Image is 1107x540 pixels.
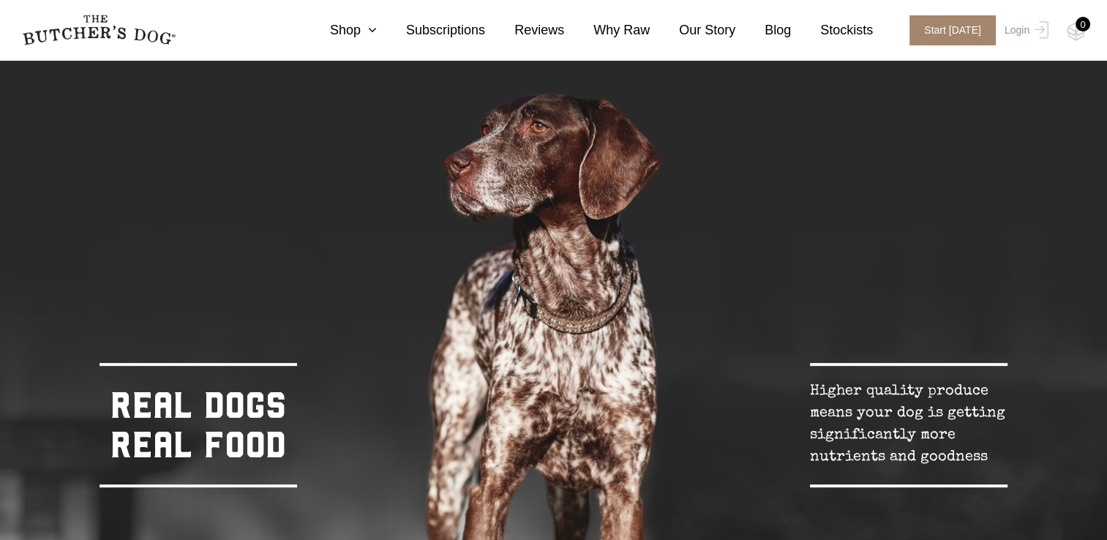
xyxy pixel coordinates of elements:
img: TBD_Cart-Empty.png [1067,22,1085,41]
a: Our Story [650,20,735,40]
a: Why Raw [564,20,650,40]
a: Shop [301,20,377,40]
div: REAL DOGS REAL FOOD [100,363,297,487]
div: 0 [1076,17,1090,31]
a: Reviews [485,20,564,40]
a: Blog [735,20,791,40]
a: Stockists [791,20,873,40]
a: Subscriptions [377,20,485,40]
span: Start [DATE] [909,15,996,45]
a: Login [1001,15,1048,45]
a: Start [DATE] [895,15,1001,45]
